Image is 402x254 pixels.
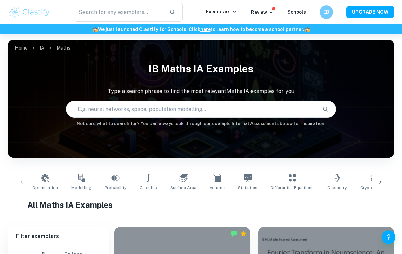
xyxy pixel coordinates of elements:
[231,230,237,237] img: Marked
[240,230,247,237] div: Premium
[238,185,257,191] span: Statistics
[140,185,157,191] span: Calculus
[8,59,394,79] h1: IB Maths IA examples
[8,227,109,246] h6: Filter exemplars
[74,3,164,22] input: Search for any exemplars...
[200,27,211,32] a: here
[304,27,310,32] span: 🏫
[360,185,388,191] span: Cryptography
[8,5,51,19] img: Clastify logo
[27,199,374,211] h1: All Maths IA Examples
[346,6,394,18] button: UPGRADE NOW
[327,185,347,191] span: Geometry
[1,26,401,33] h6: We just launched Clastify for Schools. Click to learn how to become a school partner.
[8,120,394,127] h6: Not sure what to search for? You can always look through our example Internal Assessments below f...
[92,27,98,32] span: 🏫
[8,87,394,95] p: Type a search phrase to find the most relevant Maths IA examples for you
[71,185,91,191] span: Modelling
[40,43,44,53] a: IA
[170,185,196,191] span: Surface Area
[320,5,333,19] button: EB
[206,8,237,15] p: Exemplars
[15,43,28,53] a: Home
[251,9,274,16] p: Review
[105,185,126,191] span: Probability
[287,9,306,15] a: Schools
[57,44,70,52] p: Maths
[323,8,330,16] h6: EB
[271,185,314,191] span: Differential Equations
[32,185,58,191] span: Optimization
[382,230,395,244] button: Help and Feedback
[66,100,317,119] input: E.g. neural networks, space, population modelling...
[320,103,331,115] button: Search
[210,185,225,191] span: Volume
